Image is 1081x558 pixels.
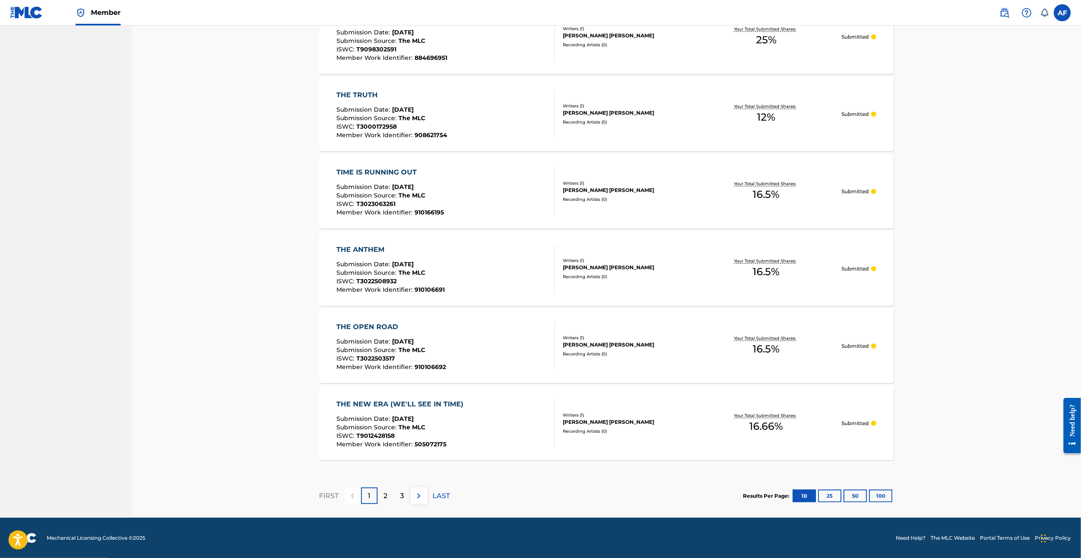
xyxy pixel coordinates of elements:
[433,491,450,501] p: LAST
[563,103,691,109] div: Writers ( 1 )
[319,77,894,151] a: THE TRUTHSubmission Date:[DATE]Submission Source:The MLCISWC:T3000172958Member Work Identifier:90...
[1022,8,1032,18] img: help
[398,37,425,45] span: The MLC
[1041,526,1046,551] div: Drag
[356,45,396,53] span: T9098302591
[563,418,691,426] div: [PERSON_NAME] [PERSON_NAME]
[336,440,415,448] span: Member Work Identifier :
[336,322,446,332] div: THE OPEN ROAD
[734,26,799,32] p: Your Total Submitted Shares:
[336,355,356,362] span: ISWC :
[734,258,799,264] p: Your Total Submitted Shares:
[392,338,414,345] span: [DATE]
[336,286,415,293] span: Member Work Identifier :
[896,534,926,542] a: Need Help?
[336,346,398,354] span: Submission Source :
[336,45,356,53] span: ISWC :
[563,264,691,271] div: [PERSON_NAME] [PERSON_NAME]
[356,355,395,362] span: T3022503517
[999,8,1010,18] img: search
[793,490,816,502] button: 10
[91,8,121,17] span: Member
[336,269,398,276] span: Submission Source :
[356,200,395,208] span: T3023063261
[757,110,776,125] span: 12 %
[563,412,691,418] div: Writers ( 1 )
[841,33,869,41] p: Submitted
[563,273,691,280] div: Recording Artists ( 0 )
[563,109,691,117] div: [PERSON_NAME] [PERSON_NAME]
[398,114,425,122] span: The MLC
[336,423,398,431] span: Submission Source :
[336,106,392,113] span: Submission Date :
[336,260,392,268] span: Submission Date :
[336,37,398,45] span: Submission Source :
[336,277,356,285] span: ISWC :
[980,534,1030,542] a: Portal Terms of Use
[392,106,414,113] span: [DATE]
[563,42,691,48] div: Recording Artists ( 0 )
[734,412,799,419] p: Your Total Submitted Shares:
[319,491,339,501] p: FIRST
[753,264,780,279] span: 16.5 %
[398,192,425,199] span: The MLC
[336,338,392,345] span: Submission Date :
[336,192,398,199] span: Submission Source :
[336,114,398,122] span: Submission Source :
[336,28,392,36] span: Submission Date :
[734,335,799,341] p: Your Total Submitted Shares:
[841,342,869,350] p: Submitted
[415,209,444,216] span: 910166195
[392,183,414,191] span: [DATE]
[844,490,867,502] button: 50
[753,341,780,357] span: 16.5 %
[1039,517,1081,558] iframe: Chat Widget
[734,180,799,187] p: Your Total Submitted Shares:
[319,231,894,306] a: THE ANTHEMSubmission Date:[DATE]Submission Source:The MLCISWC:T3022508932Member Work Identifier:9...
[1040,8,1049,17] div: Notifications
[336,90,447,100] div: THE TRUTH
[336,245,445,255] div: THE ANTHEM
[563,32,691,39] div: [PERSON_NAME] [PERSON_NAME]
[1057,392,1081,460] iframe: Resource Center
[563,428,691,434] div: Recording Artists ( 0 )
[415,54,447,62] span: 884696951
[841,188,869,195] p: Submitted
[384,491,388,501] p: 2
[563,341,691,349] div: [PERSON_NAME] [PERSON_NAME]
[415,440,446,448] span: 505072175
[392,28,414,36] span: [DATE]
[563,257,691,264] div: Writers ( 1 )
[869,490,892,502] button: 100
[415,363,446,371] span: 910106692
[356,432,395,440] span: T9012428158
[563,25,691,32] div: Writers ( 1 )
[336,399,468,409] div: THE NEW ERA (WE'LL SEE IN TIME)
[1035,534,1071,542] a: Privacy Policy
[401,491,404,501] p: 3
[76,8,86,18] img: Top Rightsholder
[10,6,43,19] img: MLC Logo
[1018,4,1035,21] div: Help
[319,386,894,460] a: THE NEW ERA (WE'LL SEE IN TIME)Submission Date:[DATE]Submission Source:The MLCISWC:T9012428158Mem...
[563,180,691,186] div: Writers ( 1 )
[996,4,1013,21] a: Public Search
[319,154,894,228] a: TIME IS RUNNING OUTSubmission Date:[DATE]Submission Source:The MLCISWC:T3023063261Member Work Ide...
[47,534,145,542] span: Mechanical Licensing Collective © 2025
[1054,4,1071,21] div: User Menu
[398,346,425,354] span: The MLC
[563,335,691,341] div: Writers ( 1 )
[415,131,447,139] span: 908621754
[415,286,445,293] span: 910106691
[743,492,792,500] p: Results Per Page:
[392,260,414,268] span: [DATE]
[563,351,691,357] div: Recording Artists ( 0 )
[818,490,841,502] button: 25
[336,54,415,62] span: Member Work Identifier :
[336,167,444,178] div: TIME IS RUNNING OUT
[931,534,975,542] a: The MLC Website
[336,183,392,191] span: Submission Date :
[319,309,894,383] a: THE OPEN ROADSubmission Date:[DATE]Submission Source:The MLCISWC:T3022503517Member Work Identifie...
